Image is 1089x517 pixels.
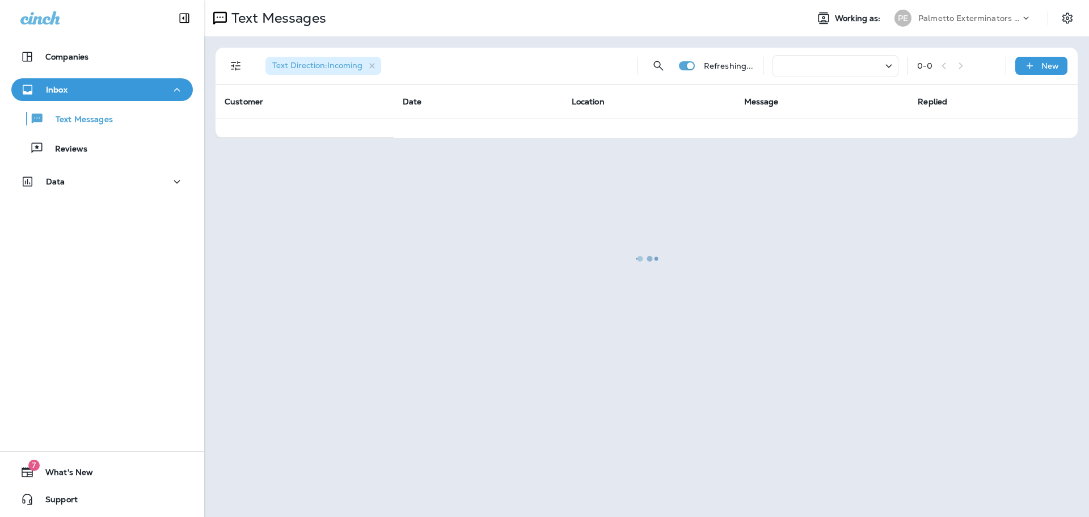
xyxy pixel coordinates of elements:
button: 7What's New [11,461,193,484]
p: Inbox [46,85,67,94]
p: Data [46,177,65,186]
p: Companies [45,52,88,61]
button: Collapse Sidebar [168,7,200,30]
button: Support [11,488,193,511]
span: What's New [34,468,93,481]
button: Data [11,170,193,193]
span: 7 [28,460,40,471]
button: Companies [11,45,193,68]
span: Support [34,495,78,508]
button: Inbox [11,78,193,101]
p: Text Messages [44,115,113,125]
p: New [1041,61,1059,70]
button: Text Messages [11,107,193,131]
p: Reviews [44,144,87,155]
button: Reviews [11,136,193,160]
